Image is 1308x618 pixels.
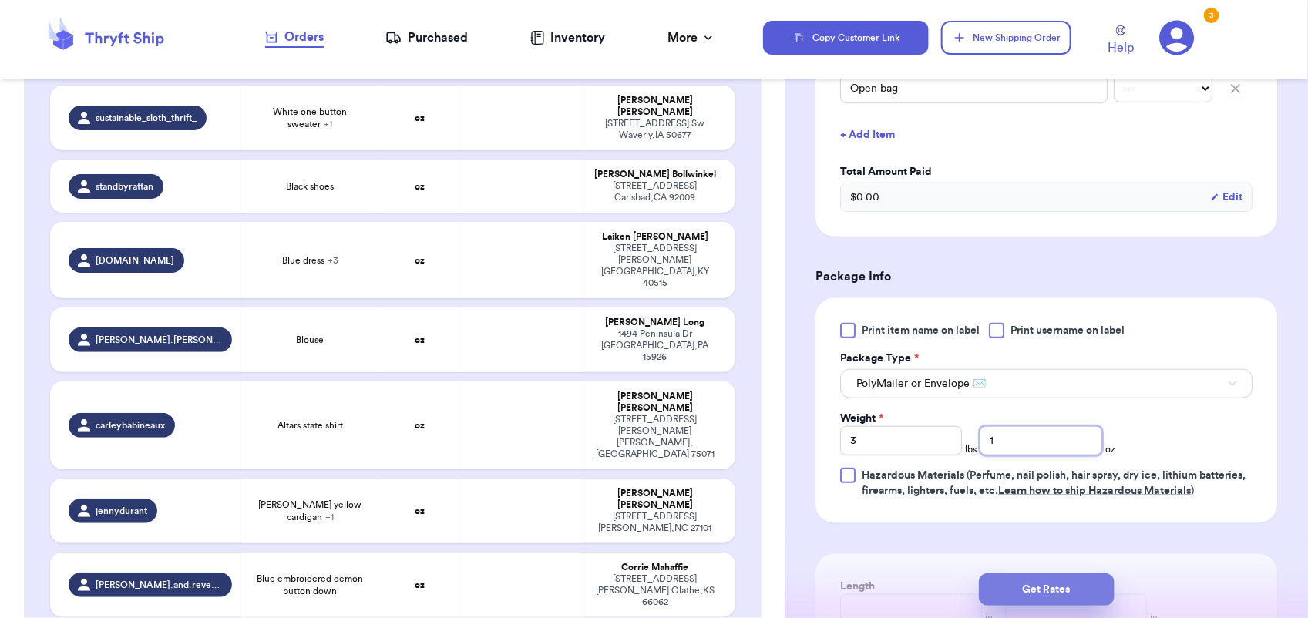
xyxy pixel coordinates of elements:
[593,231,717,243] div: Laiken [PERSON_NAME]
[1210,190,1242,205] button: Edit
[385,29,468,47] a: Purchased
[415,506,425,516] strong: oz
[324,119,332,129] span: + 1
[862,470,964,481] span: Hazardous Materials
[840,164,1253,180] label: Total Amount Paid
[265,28,324,48] a: Orders
[593,573,717,608] div: [STREET_ADDRESS][PERSON_NAME] Olathe , KS 66062
[862,323,980,338] span: Print item name on label
[251,106,369,130] span: White one button sweater
[277,419,343,432] span: Altars state shirt
[96,112,197,124] span: sustainable_sloth_thrift_
[96,505,148,517] span: jennydurant
[840,411,883,426] label: Weight
[862,470,1246,496] span: (Perfume, nail polish, hair spray, dry ice, lithium batteries, firearms, lighters, fuels, etc. )
[593,562,717,573] div: Corrie Mahaffie
[296,334,324,346] span: Blouse
[979,573,1115,606] button: Get Rates
[96,579,224,591] span: [PERSON_NAME].and.reverie
[593,180,717,203] div: [STREET_ADDRESS] Carlsbad , CA 92009
[850,190,879,205] span: $ 0.00
[834,118,1259,152] button: + Add Item
[415,580,425,589] strong: oz
[1159,20,1195,55] a: 3
[593,328,717,363] div: 1494 Peninsula Dr [GEOGRAPHIC_DATA] , PA 15926
[593,317,717,328] div: [PERSON_NAME] Long
[998,485,1191,496] a: Learn how to ship Hazardous Materials
[1010,323,1125,338] span: Print username on label
[941,21,1071,55] button: New Shipping Order
[282,254,338,267] span: Blue dress
[593,511,717,534] div: [STREET_ADDRESS] [PERSON_NAME] , NC 27101
[593,118,717,141] div: [STREET_ADDRESS] Sw Waverly , IA 50677
[96,180,154,193] span: standbyrattan
[593,95,717,118] div: [PERSON_NAME] [PERSON_NAME]
[593,169,717,180] div: [PERSON_NAME] Bollwinkel
[415,421,425,430] strong: oz
[763,21,930,55] button: Copy Customer Link
[415,113,425,123] strong: oz
[667,29,716,47] div: More
[1204,8,1219,23] div: 3
[96,254,175,267] span: [DOMAIN_NAME]
[530,29,605,47] a: Inventory
[415,182,425,191] strong: oz
[965,443,977,455] span: lbs
[286,180,334,193] span: Black shoes
[325,512,334,522] span: + 1
[96,334,224,346] span: [PERSON_NAME].[PERSON_NAME].7
[96,419,166,432] span: carleybabineaux
[856,376,986,391] span: PolyMailer or Envelope ✉️
[593,391,717,414] div: [PERSON_NAME] [PERSON_NAME]
[840,369,1253,398] button: PolyMailer or Envelope ✉️
[593,414,717,460] div: [STREET_ADDRESS][PERSON_NAME] [PERSON_NAME] , [GEOGRAPHIC_DATA] 75071
[251,573,369,597] span: Blue embroidered demon button down
[815,267,1277,286] h3: Package Info
[415,335,425,344] strong: oz
[1105,443,1115,455] span: oz
[1108,25,1135,57] a: Help
[251,499,369,523] span: [PERSON_NAME] yellow cardigan
[328,256,338,265] span: + 3
[840,351,919,366] label: Package Type
[415,256,425,265] strong: oz
[593,243,717,289] div: [STREET_ADDRESS][PERSON_NAME] [GEOGRAPHIC_DATA] , KY 40515
[1108,39,1135,57] span: Help
[265,28,324,46] div: Orders
[593,488,717,511] div: [PERSON_NAME] [PERSON_NAME]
